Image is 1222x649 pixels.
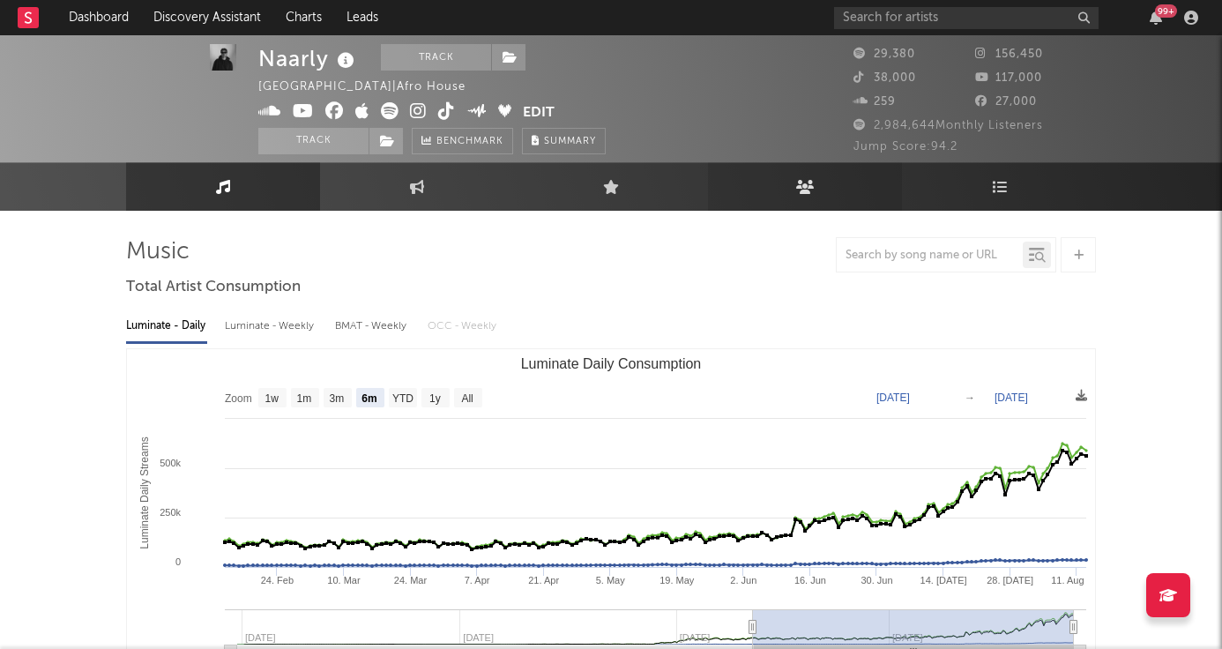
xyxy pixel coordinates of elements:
button: Track [381,44,491,71]
text: 24. Mar [394,575,428,586]
text: 5. May [596,575,626,586]
text: 30. Jun [861,575,892,586]
div: Luminate - Daily [126,311,207,341]
text: 28. [DATE] [987,575,1033,586]
text: Luminate Daily Streams [138,436,151,548]
text: 10. Mar [327,575,361,586]
text: All [461,392,473,405]
input: Search by song name or URL [837,249,1023,263]
text: 16. Jun [794,575,826,586]
text: 250k [160,507,181,518]
span: Benchmark [436,131,503,153]
span: 156,450 [975,48,1043,60]
input: Search for artists [834,7,1099,29]
button: Track [258,128,369,154]
text: 11. Aug [1051,575,1084,586]
text: → [965,392,975,404]
text: 3m [330,392,345,405]
div: Naarly [258,44,359,73]
text: Zoom [225,392,252,405]
span: 117,000 [975,72,1042,84]
text: 500k [160,458,181,468]
span: Jump Score: 94.2 [853,141,957,153]
span: Total Artist Consumption [126,277,301,298]
span: 38,000 [853,72,916,84]
div: Luminate - Weekly [225,311,317,341]
text: 19. May [659,575,695,586]
text: 2. Jun [730,575,756,586]
text: 14. [DATE] [920,575,967,586]
a: Benchmark [412,128,513,154]
span: 29,380 [853,48,915,60]
text: Luminate Daily Consumption [521,356,702,371]
button: Edit [523,102,555,124]
button: Summary [522,128,606,154]
div: [GEOGRAPHIC_DATA] | Afro House [258,77,486,98]
text: 21. Apr [528,575,559,586]
div: BMAT - Weekly [335,311,410,341]
text: 0 [175,556,181,567]
span: Summary [544,137,596,146]
text: 24. Feb [261,575,294,586]
span: 2,984,644 Monthly Listeners [853,120,1043,131]
text: 1w [265,392,279,405]
text: 1y [429,392,441,405]
text: [DATE] [876,392,910,404]
div: 99 + [1155,4,1177,18]
text: 6m [361,392,376,405]
button: 99+ [1150,11,1162,25]
text: YTD [392,392,414,405]
span: 259 [853,96,896,108]
text: [DATE] [995,392,1028,404]
span: 27,000 [975,96,1037,108]
text: 1m [297,392,312,405]
text: 7. Apr [465,575,490,586]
